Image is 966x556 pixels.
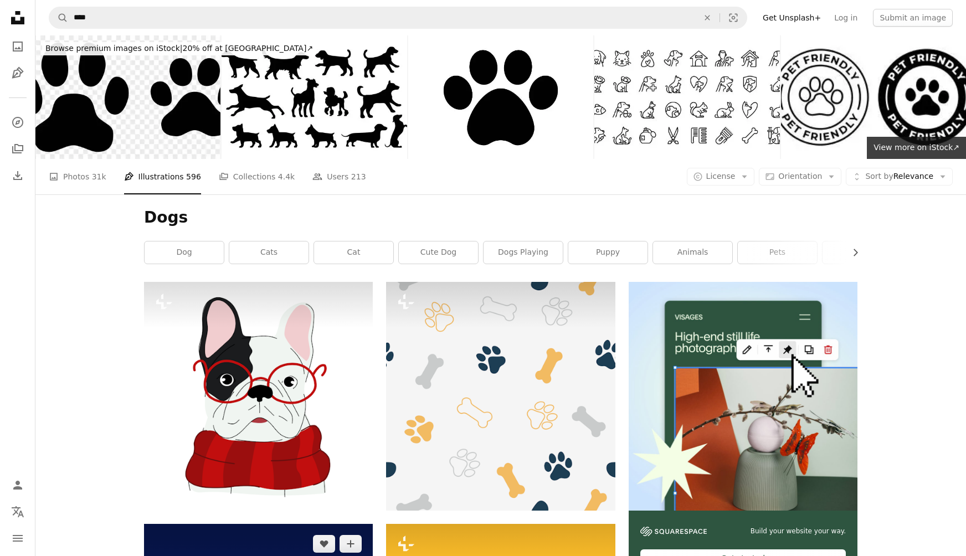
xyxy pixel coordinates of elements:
a: puppies [823,241,902,264]
a: A white background with a dog's paw prints [386,391,615,401]
a: Photos [7,35,29,58]
a: Browse premium images on iStock|20% off at [GEOGRAPHIC_DATA]↗ [35,35,323,62]
img: Cute french bulldog wearing a red scarf and glasses. Flat vector illustration. Isolated on white.... [144,282,373,511]
span: 20% off at [GEOGRAPHIC_DATA] ↗ [45,44,313,53]
button: Orientation [759,168,841,186]
img: file-1723602894256-972c108553a7image [629,282,857,511]
a: Home — Unsplash [7,7,29,31]
span: View more on iStock ↗ [873,143,959,152]
a: View more on iStock↗ [867,137,966,159]
a: Download History [7,164,29,187]
a: Explore [7,111,29,133]
img: Paw print solid icon [408,35,593,159]
img: Dog and Cat Paw Print Icons [35,35,220,159]
button: Visual search [720,7,747,28]
a: Illustrations [7,62,29,84]
button: Add to Collection [340,535,362,553]
span: Sort by [865,172,893,181]
span: Build your website your way. [751,527,846,536]
button: Sort byRelevance [846,168,953,186]
span: Orientation [778,172,822,181]
a: pets [738,241,817,264]
span: Relevance [865,171,933,182]
button: Search Unsplash [49,7,68,28]
img: Pet friendly label. Animal friendly icon vector illustration. Dogs and cats allowed emblem, badge... [781,35,966,159]
img: file-1606177908946-d1eed1cbe4f5image [640,527,707,536]
span: 31k [92,171,106,183]
a: dog [145,241,224,264]
button: Like [313,535,335,553]
button: scroll list to the right [845,241,857,264]
a: cat [314,241,393,264]
a: Log in [828,9,864,27]
a: puppy [568,241,648,264]
span: License [706,172,736,181]
img: Set walking and standing dog silhouette. Vector black icon [222,35,407,159]
a: Collections 4.4k [219,159,295,194]
span: Browse premium images on iStock | [45,44,182,53]
span: 213 [351,171,366,183]
button: License [687,168,755,186]
a: Collections [7,138,29,160]
button: Submit an image [873,9,953,27]
a: dogs playing [484,241,563,264]
a: Photos 31k [49,159,106,194]
a: cats [229,241,309,264]
a: Log in / Sign up [7,474,29,496]
img: Pet care and veterinary line icon set. Group of object. [594,35,779,159]
a: Cute french bulldog wearing a red scarf and glasses. Flat vector illustration. Isolated on white.... [144,391,373,401]
button: Menu [7,527,29,549]
button: Clear [695,7,720,28]
a: Get Unsplash+ [756,9,828,27]
a: cute dog [399,241,478,264]
h1: Dogs [144,208,857,228]
a: animals [653,241,732,264]
img: A white background with a dog's paw prints [386,282,615,511]
span: 4.4k [278,171,295,183]
form: Find visuals sitewide [49,7,747,29]
a: Users 213 [312,159,366,194]
button: Language [7,501,29,523]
